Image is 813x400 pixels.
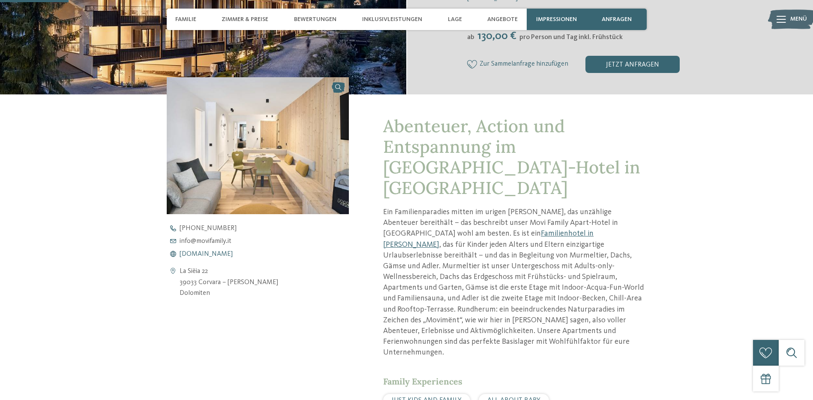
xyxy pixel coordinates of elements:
[175,16,196,23] span: Familie
[294,16,336,23] span: Bewertungen
[180,238,231,245] span: info@ movifamily. it
[536,16,577,23] span: Impressionen
[475,30,519,42] span: 130,00 €
[180,251,233,258] span: [DOMAIN_NAME]
[362,16,422,23] span: Inklusivleistungen
[383,376,462,387] span: Family Experiences
[480,61,568,68] span: Zur Sammelanfrage hinzufügen
[467,34,474,41] span: ab
[167,77,349,214] img: Eine glückliche Familienauszeit in Corvara
[222,16,268,23] span: Zimmer & Preise
[585,56,680,73] div: jetzt anfragen
[167,225,364,232] a: [PHONE_NUMBER]
[602,16,632,23] span: anfragen
[167,251,364,258] a: [DOMAIN_NAME]
[448,16,462,23] span: Lage
[383,115,640,199] span: Abenteuer, Action und Entspannung im [GEOGRAPHIC_DATA]-Hotel in [GEOGRAPHIC_DATA]
[180,225,237,232] span: [PHONE_NUMBER]
[519,34,623,41] span: pro Person und Tag inkl. Frühstück
[383,207,646,358] p: Ein Familienparadies mitten im urigen [PERSON_NAME], das unzählige Abenteuer bereithält – das bes...
[487,16,518,23] span: Angebote
[167,238,364,245] a: info@movifamily.it
[383,230,594,248] a: Familienhotel in [PERSON_NAME]
[180,266,278,299] address: La Siëia 22 39033 Corvara – [PERSON_NAME] Dolomiten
